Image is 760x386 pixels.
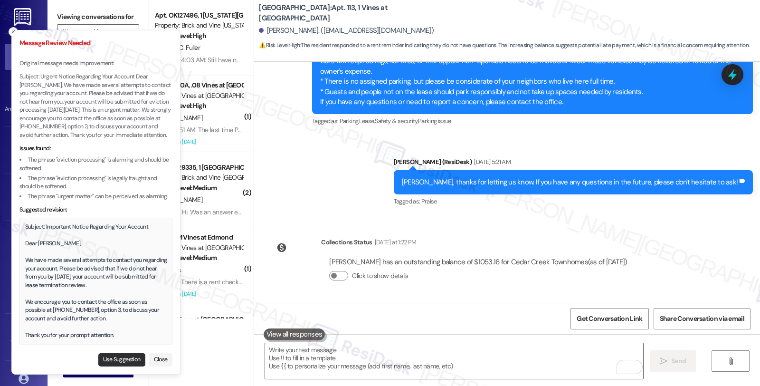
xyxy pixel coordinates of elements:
li: The phrase "eviction processing" is alarming and should be softened. [19,156,172,173]
i:  [660,357,667,365]
li: The phrase "urgent matter" can be perceived as alarming. [19,193,172,201]
div: Apt. AL129335, 1 [GEOGRAPHIC_DATA] [155,163,243,173]
p: Original message needs improvement: [19,59,172,68]
div: [PERSON_NAME] (ResiDesk) [394,157,753,170]
a: Templates • [5,324,43,350]
b: [GEOGRAPHIC_DATA]: Apt. 113, 1 Vines at [GEOGRAPHIC_DATA] [259,3,449,23]
div: [DATE] at 1:22 PM [372,237,417,247]
button: Send [650,350,696,372]
strong: 🔧 Risk Level: Medium [155,253,217,262]
div: Tagged as: [394,194,753,208]
span: : The resident responded to a rent reminder indicating they do not have questions. The increasing... [259,40,749,50]
div: Apt. 91, M Vines at Edmond [155,232,243,242]
h3: Message Review Needed [19,38,172,48]
div: Collections Status [321,237,372,247]
strong: ⚠️ Risk Level: High [155,31,206,40]
div: Dear Residents, This is a reminder about our parking guidelines to help keep the community safe a... [320,26,738,107]
div: Issues found: [19,145,172,153]
p: Subject: Urgent Notice Regarding Your Account Dear [PERSON_NAME], We have made several attempts t... [19,73,172,139]
div: [PERSON_NAME], thanks for letting us know. If you have any questions in the future, please don't ... [402,177,738,187]
div: Archived on [DATE] [154,136,244,148]
div: [PERSON_NAME]. ([EMAIL_ADDRESS][DOMAIN_NAME]) [259,26,434,36]
textarea: To enrich screen reader interactions, please activate Accessibility in Grammarly extension settings [265,343,643,379]
span: Share Conversation via email [660,314,744,324]
label: Viewing conversations for [57,10,139,24]
span: Parking issue [418,117,451,125]
button: Close [149,353,172,367]
div: 5:06 AM: Hi. Was an answer ever received? [155,208,275,216]
label: Click to show details [352,271,408,281]
div: [DATE] at 4:03 AM: Still have not received an email response. [155,56,320,64]
a: Buildings [5,231,43,256]
a: Site Visit • [5,137,43,163]
li: The phrase "eviction processing" is legally fraught and should be softened. [19,174,172,191]
span: Parking , [340,117,359,125]
a: Inbox [5,44,43,69]
div: Archived on [DATE] [154,288,244,300]
div: Tagged as: [312,114,753,128]
button: Share Conversation via email [654,308,750,329]
div: Property: Vines at [GEOGRAPHIC_DATA] [155,91,243,101]
div: Property: Vines at [GEOGRAPHIC_DATA] [155,243,243,253]
strong: ⚠️ Risk Level: High [259,41,300,49]
div: [DATE] 5:21 AM [472,157,511,167]
div: Subject: Important Notice Regarding Your Account Dear [PERSON_NAME], We have made several attempt... [25,223,167,339]
a: Leads [5,278,43,303]
button: Use Suggestion [98,353,145,367]
a: Insights • [5,184,43,210]
div: Apt. 5440A, .08 Vines at [GEOGRAPHIC_DATA] [155,80,243,90]
div: Apt. OK127496, 1 [US_STATE][GEOGRAPHIC_DATA] [155,10,243,20]
strong: 🔧 Risk Level: Medium [155,183,217,192]
span: Safety & security , [375,117,418,125]
div: [PERSON_NAME] has an outstanding balance of $1053.16 for Cedar Creek Townhomes (as of [DATE]) [329,257,627,267]
div: Suggested revision: [19,206,172,214]
button: Close toast [9,27,18,37]
strong: ⚠️ Risk Level: High [155,101,206,110]
div: Property: Brick and Vine [GEOGRAPHIC_DATA] [155,173,243,183]
span: Lease , [359,117,375,125]
button: Get Conversation Link [570,308,648,329]
span: Get Conversation Link [577,314,642,324]
img: ResiDesk Logo [14,8,33,26]
span: Praise [421,197,437,205]
i:  [727,357,734,365]
span: Send [671,356,686,366]
div: Property: Brick and Vine [US_STATE][GEOGRAPHIC_DATA] [155,20,243,30]
span: C. Fuller [179,43,200,52]
div: Apt. 1, 1 Vines at [GEOGRAPHIC_DATA] [155,315,243,325]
